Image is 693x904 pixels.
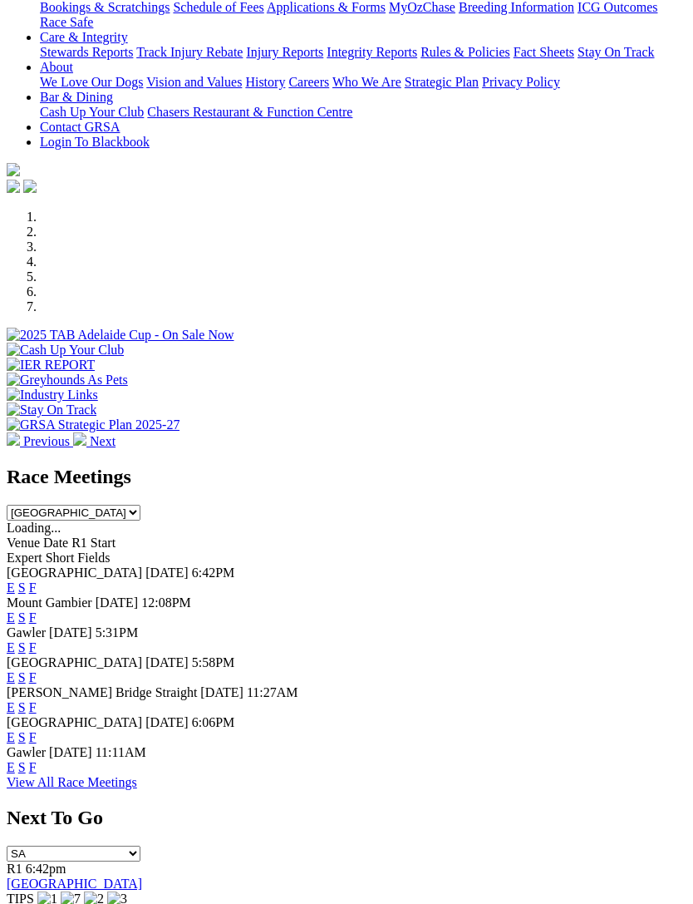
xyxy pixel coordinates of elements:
img: Stay On Track [7,403,96,417]
img: chevron-left-pager-white.svg [7,432,20,446]
a: Care & Integrity [40,30,128,44]
img: 2025 TAB Adelaide Cup - On Sale Now [7,328,234,343]
span: R1 [7,862,22,876]
span: [DATE] [96,595,139,610]
h2: Race Meetings [7,466,686,488]
a: Login To Blackbook [40,135,150,149]
span: 6:42PM [192,566,235,580]
img: Industry Links [7,388,98,403]
img: Greyhounds As Pets [7,373,128,388]
img: GRSA Strategic Plan 2025-27 [7,417,179,432]
span: [GEOGRAPHIC_DATA] [7,566,142,580]
span: Gawler [7,745,46,759]
span: Venue [7,536,40,550]
a: F [29,760,37,774]
img: chevron-right-pager-white.svg [73,432,86,446]
a: S [18,700,26,714]
a: S [18,760,26,774]
a: S [18,730,26,744]
a: Stay On Track [577,45,654,59]
a: Privacy Policy [482,75,560,89]
a: Who We Are [332,75,401,89]
img: facebook.svg [7,180,20,193]
a: Integrity Reports [327,45,417,59]
a: S [18,610,26,625]
a: F [29,670,37,684]
span: Mount Gambier [7,595,92,610]
a: Fact Sheets [514,45,574,59]
a: Strategic Plan [405,75,479,89]
div: Care & Integrity [40,45,686,60]
span: 12:08PM [141,595,191,610]
a: E [7,610,15,625]
a: S [18,670,26,684]
a: Race Safe [40,15,93,29]
span: Short [46,551,75,565]
a: Track Injury Rebate [136,45,243,59]
div: About [40,75,686,90]
span: [DATE] [49,625,92,640]
span: [PERSON_NAME] Bridge Straight [7,685,197,699]
a: Rules & Policies [420,45,510,59]
a: E [7,670,15,684]
a: F [29,580,37,595]
a: About [40,60,73,74]
span: [GEOGRAPHIC_DATA] [7,655,142,669]
a: [GEOGRAPHIC_DATA] [7,877,142,891]
span: 6:06PM [192,715,235,729]
a: E [7,640,15,655]
a: S [18,640,26,655]
a: F [29,730,37,744]
span: Gawler [7,625,46,640]
a: E [7,580,15,595]
a: S [18,580,26,595]
span: [GEOGRAPHIC_DATA] [7,715,142,729]
span: [DATE] [49,745,92,759]
h2: Next To Go [7,807,686,829]
a: Bar & Dining [40,90,113,104]
span: 6:42pm [26,862,66,876]
a: Contact GRSA [40,120,120,134]
a: Chasers Restaurant & Function Centre [147,105,352,119]
img: Cash Up Your Club [7,343,124,358]
a: F [29,640,37,655]
span: R1 Start [71,536,116,550]
a: Next [73,434,116,448]
span: 11:27AM [247,685,298,699]
a: Vision and Values [146,75,242,89]
span: Next [90,434,116,448]
div: Bar & Dining [40,105,686,120]
a: F [29,610,37,625]
img: IER REPORT [7,358,95,373]
span: [DATE] [145,715,189,729]
img: twitter.svg [23,180,37,193]
a: Stewards Reports [40,45,133,59]
a: View All Race Meetings [7,775,137,789]
a: E [7,700,15,714]
a: E [7,730,15,744]
a: History [245,75,285,89]
a: Careers [288,75,329,89]
span: [DATE] [145,655,189,669]
a: Cash Up Your Club [40,105,144,119]
a: E [7,760,15,774]
span: Previous [23,434,70,448]
a: Previous [7,434,73,448]
a: We Love Our Dogs [40,75,143,89]
span: Loading... [7,521,61,535]
span: Fields [77,551,110,565]
span: 5:58PM [192,655,235,669]
span: Expert [7,551,42,565]
a: F [29,700,37,714]
img: logo-grsa-white.png [7,163,20,176]
span: Date [43,536,68,550]
span: 11:11AM [96,745,146,759]
span: [DATE] [145,566,189,580]
span: 5:31PM [96,625,139,640]
span: [DATE] [200,685,243,699]
a: Injury Reports [246,45,323,59]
